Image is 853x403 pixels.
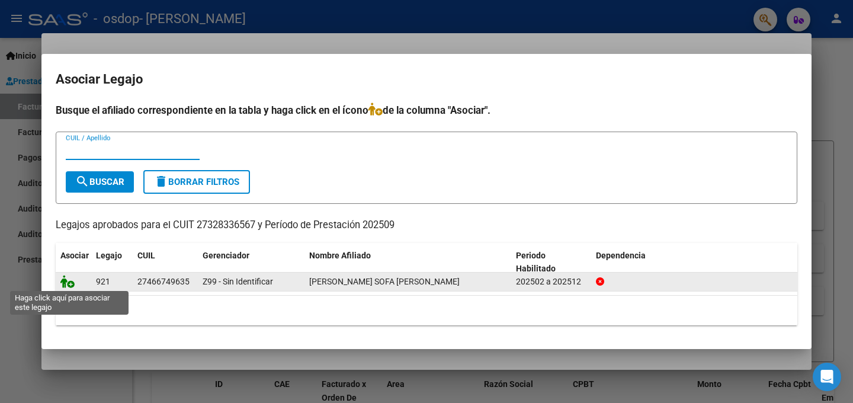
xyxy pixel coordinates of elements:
[56,68,797,91] h2: Asociar Legajo
[91,243,133,282] datatable-header-cell: Legajo
[304,243,511,282] datatable-header-cell: Nombre Afiliado
[56,296,797,325] div: 1 registros
[516,251,556,274] span: Periodo Habilitado
[56,218,797,233] p: Legajos aprobados para el CUIT 27328336567 y Período de Prestación 202509
[60,251,89,260] span: Asociar
[66,171,134,193] button: Buscar
[154,174,168,188] mat-icon: delete
[198,243,304,282] datatable-header-cell: Gerenciador
[143,170,250,194] button: Borrar Filtros
[591,243,798,282] datatable-header-cell: Dependencia
[203,251,249,260] span: Gerenciador
[75,177,124,187] span: Buscar
[511,243,591,282] datatable-header-cell: Periodo Habilitado
[75,174,89,188] mat-icon: search
[309,277,460,286] span: GALEANO SOF­A MACARENA
[133,243,198,282] datatable-header-cell: CUIL
[137,251,155,260] span: CUIL
[96,251,122,260] span: Legajo
[596,251,646,260] span: Dependencia
[813,363,841,391] div: Open Intercom Messenger
[137,275,190,289] div: 27466749635
[516,275,586,289] div: 202502 a 202512
[309,251,371,260] span: Nombre Afiliado
[203,277,273,286] span: Z99 - Sin Identificar
[96,277,110,286] span: 921
[154,177,239,187] span: Borrar Filtros
[56,243,91,282] datatable-header-cell: Asociar
[56,103,797,118] h4: Busque el afiliado correspondiente en la tabla y haga click en el ícono de la columna "Asociar".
